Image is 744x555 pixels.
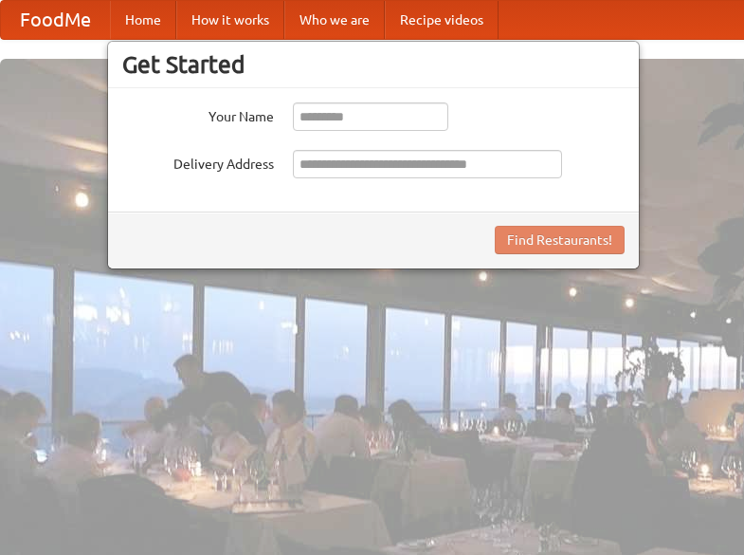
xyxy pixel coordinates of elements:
[110,1,176,39] a: Home
[122,102,274,126] label: Your Name
[495,226,625,254] button: Find Restaurants!
[176,1,284,39] a: How it works
[385,1,499,39] a: Recipe videos
[284,1,385,39] a: Who we are
[122,150,274,174] label: Delivery Address
[122,50,625,79] h3: Get Started
[1,1,110,39] a: FoodMe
